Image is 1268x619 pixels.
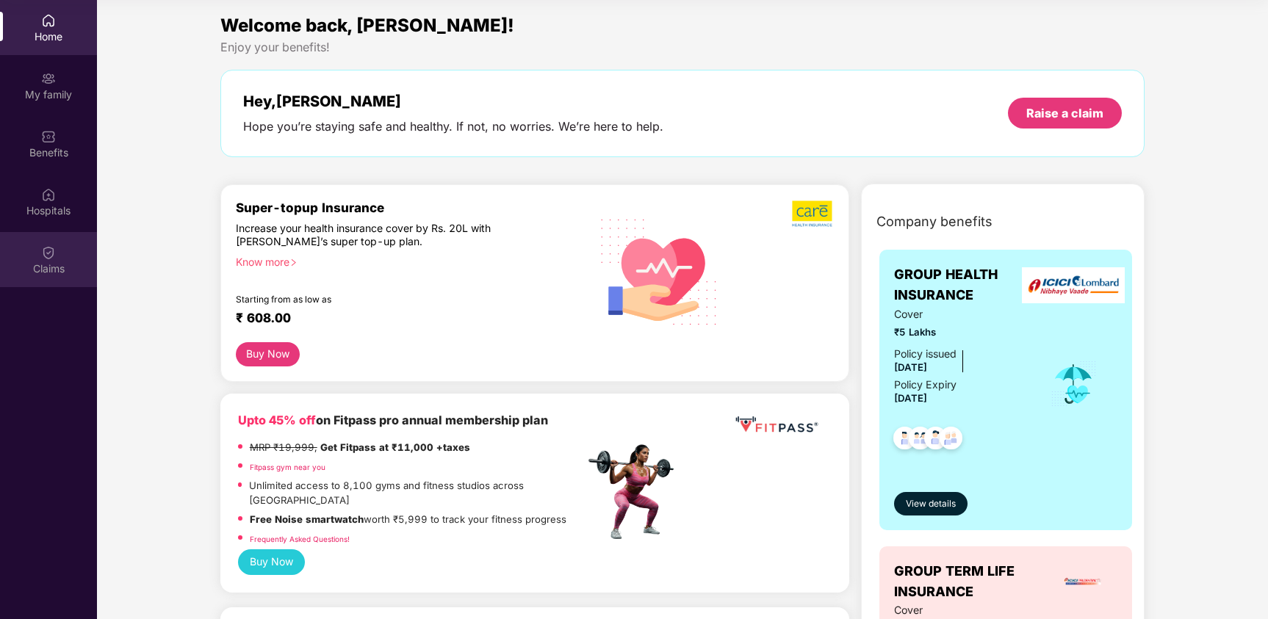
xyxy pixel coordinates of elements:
img: svg+xml;base64,PHN2ZyBpZD0iSG9tZSIgeG1sbnM9Imh0dHA6Ly93d3cudzMub3JnLzIwMDAvc3ZnIiB3aWR0aD0iMjAiIG... [41,13,56,28]
img: svg+xml;base64,PHN2ZyBpZD0iQ2xhaW0iIHhtbG5zPSJodHRwOi8vd3d3LnczLm9yZy8yMDAwL3N2ZyIgd2lkdGg9IjIwIi... [41,245,56,260]
img: svg+xml;base64,PHN2ZyB4bWxucz0iaHR0cDovL3d3dy53My5vcmcvMjAwMC9zdmciIHdpZHRoPSI0OC45NDMiIGhlaWdodD... [933,422,969,458]
img: svg+xml;base64,PHN2ZyBpZD0iSG9zcGl0YWxzIiB4bWxucz0iaHR0cDovL3d3dy53My5vcmcvMjAwMC9zdmciIHdpZHRoPS... [41,187,56,202]
a: Frequently Asked Questions! [250,535,350,543]
img: svg+xml;base64,PHN2ZyBpZD0iQmVuZWZpdHMiIHhtbG5zPSJodHRwOi8vd3d3LnczLm9yZy8yMDAwL3N2ZyIgd2lkdGg9Ij... [41,129,56,144]
strong: Free Noise smartwatch [250,513,364,525]
div: Hope you’re staying safe and healthy. If not, no worries. We’re here to help. [243,119,663,134]
del: MRP ₹19,999, [250,441,317,453]
div: Enjoy your benefits! [220,40,1145,55]
b: on Fitpass pro annual membership plan [238,413,548,427]
span: Company benefits [876,211,993,232]
div: Hey, [PERSON_NAME] [243,93,663,110]
span: [DATE] [894,361,927,373]
button: View details [894,492,968,515]
button: Buy Now [238,549,305,574]
img: b5dec4f62d2307b9de63beb79f102df3.png [792,200,834,228]
div: Starting from as low as [236,294,522,304]
p: worth ₹5,999 to track your fitness progress [250,512,566,527]
span: Welcome back, [PERSON_NAME]! [220,15,514,36]
span: GROUP HEALTH INSURANCE [894,264,1030,306]
span: ₹5 Lakhs [894,325,1030,340]
p: Unlimited access to 8,100 gyms and fitness studios across [GEOGRAPHIC_DATA] [249,478,584,508]
div: Know more [236,256,576,266]
span: View details [906,497,956,511]
img: svg+xml;base64,PHN2ZyB4bWxucz0iaHR0cDovL3d3dy53My5vcmcvMjAwMC9zdmciIHdpZHRoPSI0OC45NDMiIGhlaWdodD... [918,422,954,458]
img: insurerLogo [1063,562,1103,601]
div: Increase your health insurance cover by Rs. 20L with [PERSON_NAME]’s super top-up plan. [236,222,522,249]
img: fppp.png [732,411,821,438]
div: ₹ 608.00 [236,310,570,327]
div: Policy Expiry [894,377,957,393]
img: icon [1050,360,1098,408]
img: svg+xml;base64,PHN2ZyB4bWxucz0iaHR0cDovL3d3dy53My5vcmcvMjAwMC9zdmciIHdpZHRoPSI0OC45NDMiIGhlaWdodD... [887,422,923,458]
strong: Get Fitpass at ₹11,000 +taxes [320,441,470,453]
div: Raise a claim [1026,105,1103,121]
b: Upto 45% off [238,413,316,427]
span: Cover [894,306,1030,322]
div: Super-topup Insurance [236,200,585,215]
img: svg+xml;base64,PHN2ZyB3aWR0aD0iMjAiIGhlaWdodD0iMjAiIHZpZXdCb3g9IjAgMCAyMCAyMCIgZmlsbD0ibm9uZSIgeG... [41,71,56,86]
img: svg+xml;base64,PHN2ZyB4bWxucz0iaHR0cDovL3d3dy53My5vcmcvMjAwMC9zdmciIHhtbG5zOnhsaW5rPSJodHRwOi8vd3... [589,200,730,342]
button: Buy Now [236,342,300,366]
span: Cover [894,602,1030,618]
img: svg+xml;base64,PHN2ZyB4bWxucz0iaHR0cDovL3d3dy53My5vcmcvMjAwMC9zdmciIHdpZHRoPSI0OC45MTUiIGhlaWdodD... [902,422,938,458]
span: [DATE] [894,392,927,404]
span: right [289,258,298,267]
div: Policy issued [894,346,957,362]
a: Fitpass gym near you [250,463,325,471]
span: GROUP TERM LIFE INSURANCE [894,561,1049,603]
img: insurerLogo [1022,267,1125,303]
img: fpp.png [584,441,687,543]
